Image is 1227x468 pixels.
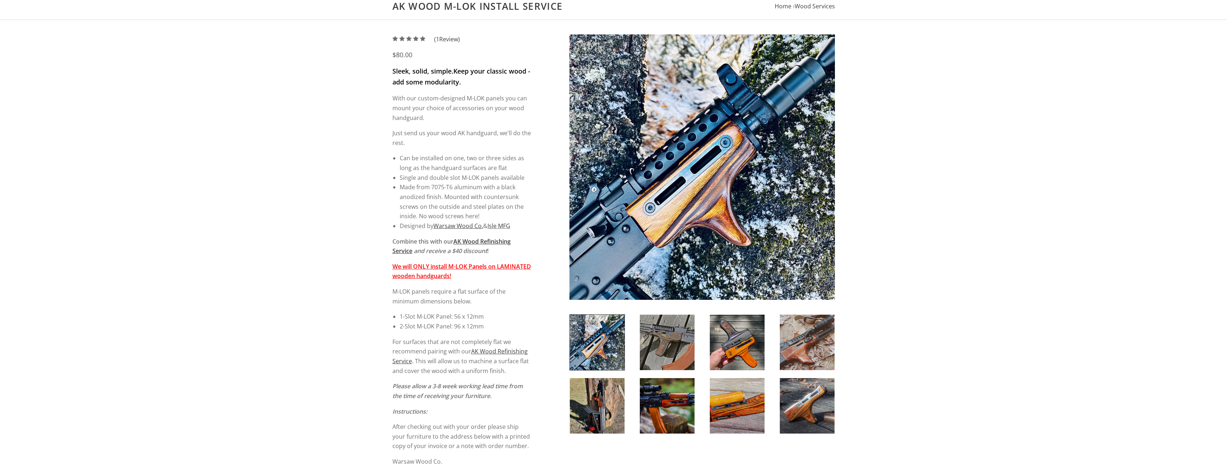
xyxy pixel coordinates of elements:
img: AK Wood M-LOK Install Service [570,378,625,434]
img: AK Wood M-LOK Install Service [570,315,625,370]
a: Isle MFG [487,222,510,230]
span: ( Review) [434,34,460,44]
a: Home [775,2,791,10]
li: › [793,1,835,11]
strong: Keep your classic wood - add some modularity. [392,67,530,86]
img: AK Wood M-LOK Install Service [710,315,765,370]
li: 1-Slot M-LOK Panel: 56 x 12mm [400,312,531,322]
span: Warsaw Wood Co. [392,457,442,465]
span: 1 [436,35,439,43]
li: Designed by & [400,221,531,231]
img: AK Wood M-LOK Install Service [780,378,835,434]
p: Just send us your wood AK handguard, we'll do the rest. [392,128,531,148]
img: AK Wood M-LOK Install Service [710,378,765,434]
strong: We will ONLY install M-LOK Panels on LAMINATED wooden handguards! [392,262,531,280]
li: 2-Slot M-LOK Panel: 96 x 12mm [400,322,531,331]
img: AK Wood M-LOK Install Service [640,315,695,370]
em: Please allow a 3-8 week working lead time from the time of receiving your furniture. [392,382,523,400]
p: After checking out with your order please ship your furniture to the address below with a printed... [392,422,531,451]
img: AK Wood M-LOK Install Service [780,315,835,370]
p: With our custom-designed M-LOK panels you can mount your choice of accessories on your wood handg... [392,94,531,123]
img: AK Wood M-LOK Install Service [640,378,695,434]
strong: Combine this with our ! [392,237,511,255]
a: AK Wood Refinishing Service [392,347,528,365]
p: M-LOK panels require a flat surface of the minimum dimensions below. [392,287,531,306]
img: AK Wood M-LOK Install Service [569,34,835,300]
li: Can be installed on one, two or three sides as long as the handguard surfaces are flat [400,153,531,173]
em: and receive a $40 discount [414,247,487,255]
a: Warsaw Wood Co. [433,222,483,230]
h1: AK Wood M-LOK Install Service [392,0,835,12]
a: (1Review) [392,35,460,43]
li: Made from 7075-T6 aluminum with a black anodized finish. Mounted with countersunk screws on the o... [400,182,531,221]
li: Single and double slot M-LOK panels available [400,173,531,183]
em: Instructions: [392,407,427,415]
p: For surfaces that are not completely flat we recommend pairing with our . This will allow us to m... [392,337,531,376]
strong: Sleek, solid, simple. [392,67,453,75]
span: $80.00 [392,50,412,59]
a: Wood Services [795,2,835,10]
